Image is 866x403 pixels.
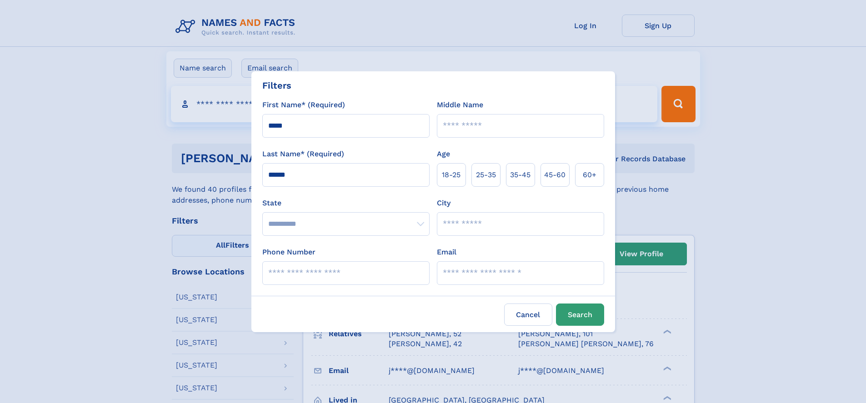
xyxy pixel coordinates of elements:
label: Last Name* (Required) [262,149,344,159]
label: Age [437,149,450,159]
span: 25‑35 [476,169,496,180]
span: 60+ [583,169,596,180]
div: Filters [262,79,291,92]
span: 18‑25 [442,169,461,180]
label: Cancel [504,303,552,326]
label: City [437,198,451,209]
button: Search [556,303,604,326]
label: First Name* (Required) [262,100,345,110]
label: Middle Name [437,100,483,110]
span: 45‑60 [544,169,566,180]
span: 35‑45 [510,169,531,180]
label: Email [437,247,456,258]
label: Phone Number [262,247,315,258]
label: State [262,198,430,209]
